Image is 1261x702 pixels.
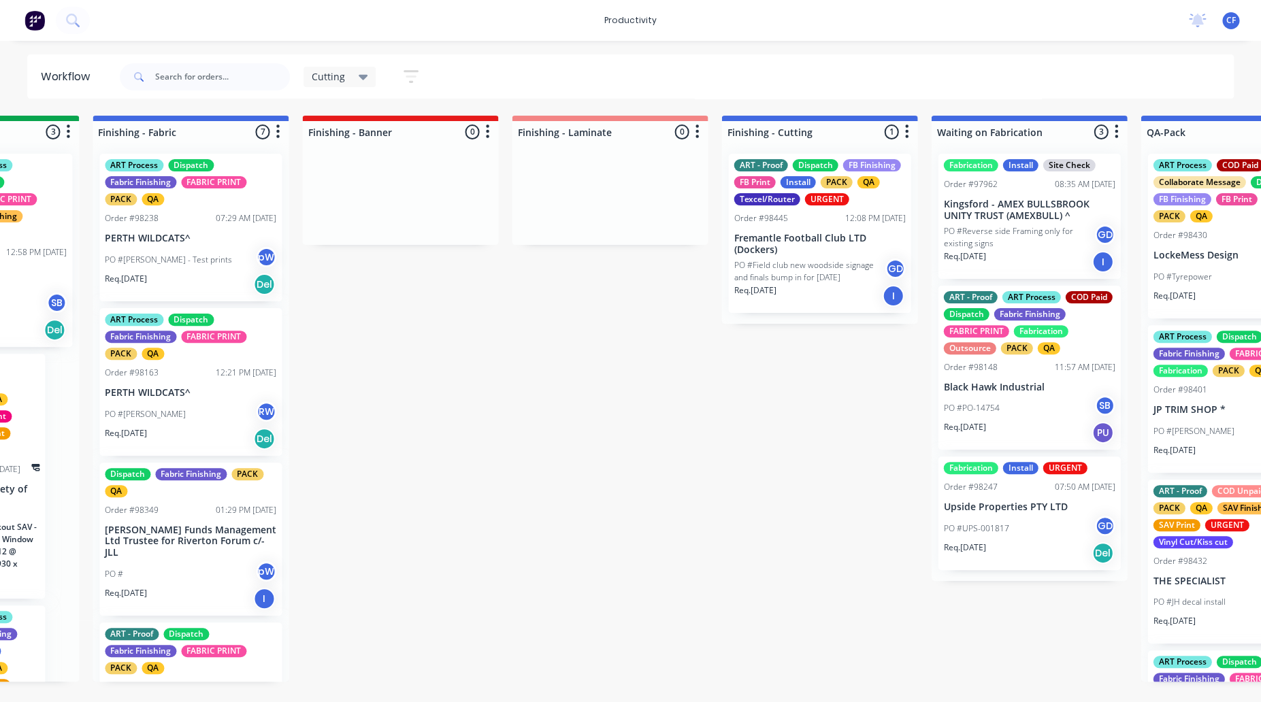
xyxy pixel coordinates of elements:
div: 08:35 AM [DATE] [1054,178,1115,190]
div: Fabric Finishing [105,645,176,657]
div: ART Process [1153,159,1211,171]
div: ART ProcessDispatchFabric FinishingFABRIC PRINTPACKQAOrder #9823807:29 AM [DATE]PERTH WILDCATS^PO... [99,154,282,301]
div: I [1092,251,1113,273]
div: Order #98163 [105,367,159,379]
div: FabricationInstallURGENTOrder #9824707:50 AM [DATE]Upside Properties PTY LTDPO #UPS-001817GDReq.[... [938,456,1120,570]
span: CF [1226,14,1236,27]
p: PO #JH decal install [1153,596,1225,608]
div: DispatchFabric FinishingPACKQAOrder #9834901:29 PM [DATE][PERSON_NAME] Funds Management Ltd Trust... [99,463,282,616]
div: Order #98238 [105,212,159,224]
div: Order #98148 [943,361,997,373]
div: Order #98430 [1153,229,1207,241]
div: Dispatch [163,628,209,640]
p: Req. [DATE] [943,250,985,263]
div: Dispatch [943,308,989,320]
div: Del [44,319,65,341]
div: PACK [1000,342,1032,354]
p: Req. [DATE] [1153,615,1195,627]
div: URGENT [1205,519,1249,531]
div: ART ProcessDispatchFabric FinishingFABRIC PRINTPACKQAOrder #9816312:21 PM [DATE]PERTH WILDCATS^PO... [99,308,282,456]
div: FB Finishing [842,159,900,171]
div: 04:21 PM [DATE] [216,681,276,693]
p: PO #[PERSON_NAME] [1153,425,1234,437]
div: Workflow [41,69,97,85]
div: QA [857,176,879,188]
div: Site Check [1043,159,1095,171]
div: QA [1190,210,1212,222]
div: 12:58 PM [DATE] [6,246,67,258]
div: ART - Proof [943,291,997,303]
p: PO #Tyrepower [1153,271,1211,283]
div: Fabric Finishing [1153,348,1224,360]
div: PACK [1153,502,1185,514]
div: productivity [597,10,664,31]
div: I [882,285,904,307]
div: I [253,588,275,609]
div: Del [1092,542,1113,564]
p: PO #[PERSON_NAME] [105,408,186,420]
div: Order #98390 [105,681,159,693]
div: PACK [231,468,263,480]
input: Search for orders... [155,63,290,90]
div: Dispatch [792,159,838,171]
div: ART - Proof [734,159,787,171]
div: QA [1190,502,1212,514]
div: ART Process [1002,291,1060,303]
div: ART - Proof [1153,485,1207,497]
div: URGENT [1043,462,1087,474]
div: ART Process [105,159,163,171]
p: PO #Reverse side Framing only for existing signs [943,225,1094,250]
div: Install [1002,462,1038,474]
div: FB Print [1215,193,1257,205]
div: pW [256,247,276,267]
span: Cutting [312,69,345,84]
div: ART Process [1153,656,1211,668]
div: QA [142,662,164,674]
div: ART Process [1153,331,1211,343]
div: GD [885,258,905,279]
div: Del [253,428,275,450]
div: QA [1037,342,1060,354]
p: Fremantle Football Club LTD (Dockers) [734,233,905,256]
div: PACK [1212,365,1244,377]
div: Fabric Finishing [994,308,1065,320]
p: Black Hawk Industrial [943,382,1115,393]
div: SB [1094,395,1115,416]
p: Upside Properties PTY LTD [943,501,1115,513]
div: QA [105,485,127,497]
div: ART - ProofDispatchFB FinishingFB PrintInstallPACKQATexcel/RouterURGENTOrder #9844512:08 PM [DATE... [728,154,911,313]
p: Req. [DATE] [105,587,147,599]
div: Fabric Finishing [105,176,176,188]
div: Fabric Finishing [155,468,227,480]
div: FABRIC PRINT [181,331,246,343]
div: RW [256,401,276,422]
div: Install [1002,159,1038,171]
div: PACK [105,193,137,205]
p: Req. [DATE] [1153,444,1195,456]
div: Fabrication [1153,365,1207,377]
div: Order #98349 [105,504,159,516]
div: FABRIC PRINT [181,645,246,657]
p: [PERSON_NAME] Funds Management Ltd Trustee for Riverton Forum c/- JLL [105,524,276,558]
div: Texcel/Router [734,193,800,205]
p: PERTH WILDCATS^ [105,387,276,399]
div: PACK [820,176,852,188]
p: PO #UPS-001817 [943,522,1009,535]
div: Fabrication [943,462,998,474]
div: Order #98445 [734,212,787,224]
div: 12:21 PM [DATE] [216,367,276,379]
div: PACK [105,348,137,360]
p: Req. [DATE] [943,421,985,433]
div: 11:57 AM [DATE] [1054,361,1115,373]
div: Order #97962 [943,178,997,190]
div: Collaborate Message [1153,176,1245,188]
div: Fabrication [1013,325,1068,337]
div: Vinyl Cut/Kiss cut [1153,536,1232,548]
div: Order #98432 [1153,555,1207,567]
div: SB [46,292,67,313]
div: Dispatch [105,468,150,480]
div: Fabric Finishing [105,331,176,343]
img: Factory [24,10,45,31]
div: ART Process [105,314,163,326]
p: Req. [DATE] [734,284,776,297]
